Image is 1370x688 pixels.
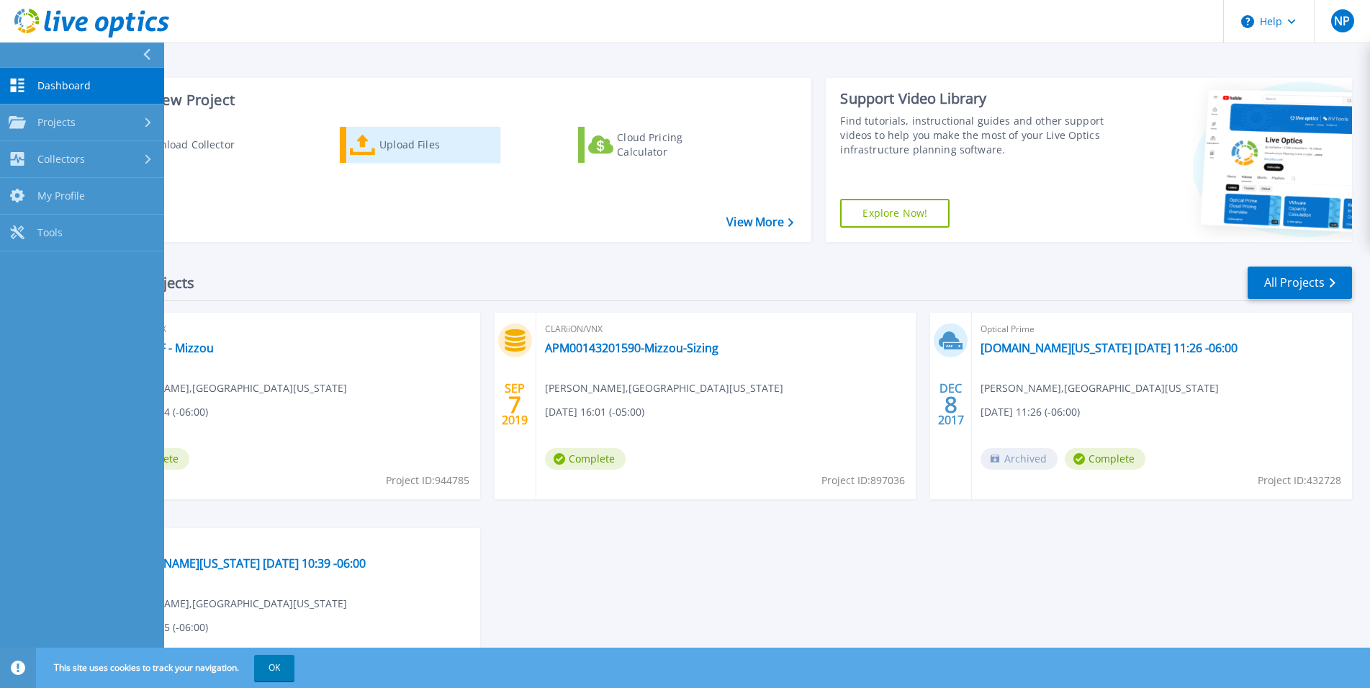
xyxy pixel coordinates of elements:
[545,380,783,396] span: [PERSON_NAME] , [GEOGRAPHIC_DATA][US_STATE]
[254,655,294,681] button: OK
[501,378,528,431] div: SEP 2019
[1334,15,1350,27] span: NP
[109,321,472,337] span: CLARiiON/VNX
[578,127,739,163] a: Cloud Pricing Calculator
[37,226,63,239] span: Tools
[840,89,1108,108] div: Support Video Library
[386,473,469,488] span: Project ID: 944785
[981,321,1343,337] span: Optical Prime
[37,79,91,92] span: Dashboard
[1248,267,1352,299] a: All Projects
[937,378,965,431] div: DEC 2017
[1258,473,1341,488] span: Project ID: 432728
[379,130,495,159] div: Upload Files
[545,404,644,420] span: [DATE] 16:01 (-05:00)
[1065,448,1145,470] span: Complete
[109,537,472,553] span: Optical Prime
[102,127,263,163] a: Download Collector
[139,130,254,159] div: Download Collector
[545,448,626,470] span: Complete
[340,127,500,163] a: Upload Files
[981,341,1238,355] a: [DOMAIN_NAME][US_STATE] [DATE] 11:26 -06:00
[102,92,793,108] h3: Start a New Project
[617,130,732,159] div: Cloud Pricing Calculator
[545,321,908,337] span: CLARiiON/VNX
[981,448,1058,470] span: Archived
[109,380,347,396] span: [PERSON_NAME] , [GEOGRAPHIC_DATA][US_STATE]
[726,215,793,229] a: View More
[37,153,85,166] span: Collectors
[508,398,521,411] span: 7
[37,189,85,202] span: My Profile
[981,380,1219,396] span: [PERSON_NAME] , [GEOGRAPHIC_DATA][US_STATE]
[545,341,718,355] a: APM00143201590-Mizzou-Sizing
[840,199,950,228] a: Explore Now!
[40,655,294,681] span: This site uses cookies to track your navigation.
[945,398,957,411] span: 8
[821,473,905,488] span: Project ID: 897036
[109,556,366,571] a: [DOMAIN_NAME][US_STATE] [DATE] 10:39 -06:00
[109,596,347,612] span: [PERSON_NAME] , [GEOGRAPHIC_DATA][US_STATE]
[981,404,1080,420] span: [DATE] 11:26 (-06:00)
[840,114,1108,157] div: Find tutorials, instructional guides and other support videos to help you make the most of your L...
[37,116,76,129] span: Projects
